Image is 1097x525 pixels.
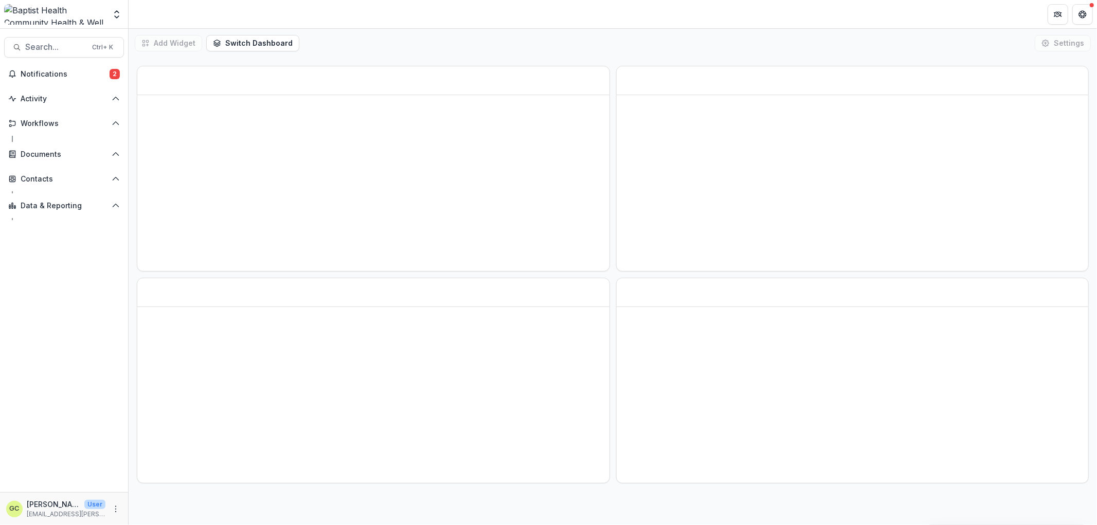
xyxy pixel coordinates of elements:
nav: breadcrumb [133,7,176,22]
button: Open Workflows [4,115,124,132]
button: Switch Dashboard [206,35,299,51]
p: User [84,500,105,509]
div: Ctrl + K [90,42,115,53]
button: Open Activity [4,90,124,107]
span: Activity [21,95,107,103]
button: Open Data & Reporting [4,197,124,214]
p: [EMAIL_ADDRESS][PERSON_NAME][DOMAIN_NAME] [27,510,105,519]
button: Partners [1048,4,1068,25]
img: Baptist Health Community Health & Well Being logo [4,4,105,25]
button: Open Contacts [4,171,124,187]
button: Get Help [1072,4,1093,25]
button: Settings [1035,35,1091,51]
button: Open Documents [4,146,124,162]
p: [PERSON_NAME] [27,499,80,510]
button: Add Widget [135,35,202,51]
button: Notifications2 [4,66,124,82]
span: Contacts [21,175,107,184]
span: Workflows [21,119,107,128]
span: 2 [110,69,120,79]
span: Search... [25,42,86,52]
span: Notifications [21,70,110,79]
div: Glenwood Charles [10,505,20,512]
button: Search... [4,37,124,58]
span: Data & Reporting [21,202,107,210]
span: Documents [21,150,107,159]
button: More [110,503,122,515]
button: Open entity switcher [110,4,124,25]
